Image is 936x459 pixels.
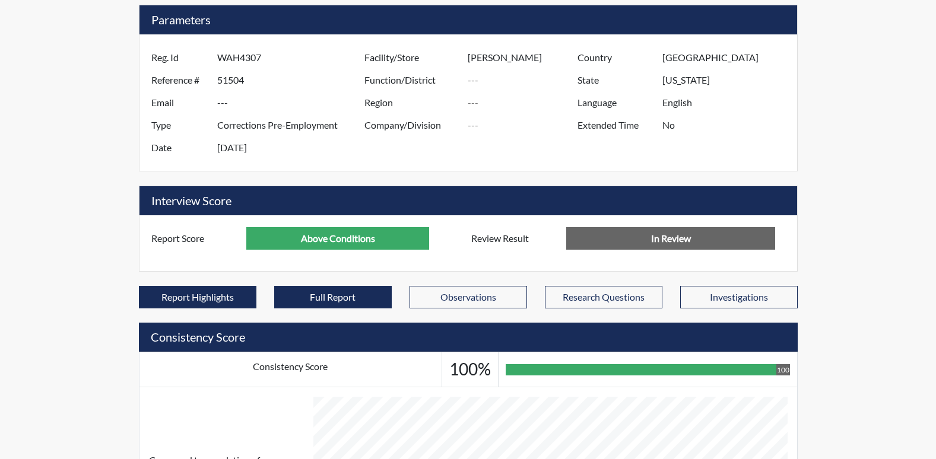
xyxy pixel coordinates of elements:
[217,136,367,159] input: ---
[569,114,662,136] label: Extended Time
[662,69,794,91] input: ---
[139,286,256,308] button: Report Highlights
[246,227,429,250] input: ---
[776,364,790,375] div: 100
[468,114,580,136] input: ---
[569,46,662,69] label: Country
[217,69,367,91] input: ---
[217,46,367,69] input: ---
[449,359,491,380] h3: 100%
[356,91,468,114] label: Region
[680,286,798,308] button: Investigations
[139,352,442,387] td: Consistency Score
[468,91,580,114] input: ---
[662,46,794,69] input: ---
[142,46,217,69] label: Reg. Id
[217,91,367,114] input: ---
[142,227,247,250] label: Report Score
[662,91,794,114] input: ---
[569,69,662,91] label: State
[566,227,775,250] input: No Decision
[274,286,392,308] button: Full Report
[468,69,580,91] input: ---
[356,114,468,136] label: Company/Division
[139,323,798,352] h5: Consistency Score
[139,186,797,215] h5: Interview Score
[569,91,662,114] label: Language
[545,286,662,308] button: Research Questions
[142,91,217,114] label: Email
[217,114,367,136] input: ---
[356,46,468,69] label: Facility/Store
[356,69,468,91] label: Function/District
[662,114,794,136] input: ---
[142,69,217,91] label: Reference #
[142,114,217,136] label: Type
[468,46,580,69] input: ---
[142,136,217,159] label: Date
[139,5,797,34] h5: Parameters
[462,227,567,250] label: Review Result
[410,286,527,308] button: Observations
